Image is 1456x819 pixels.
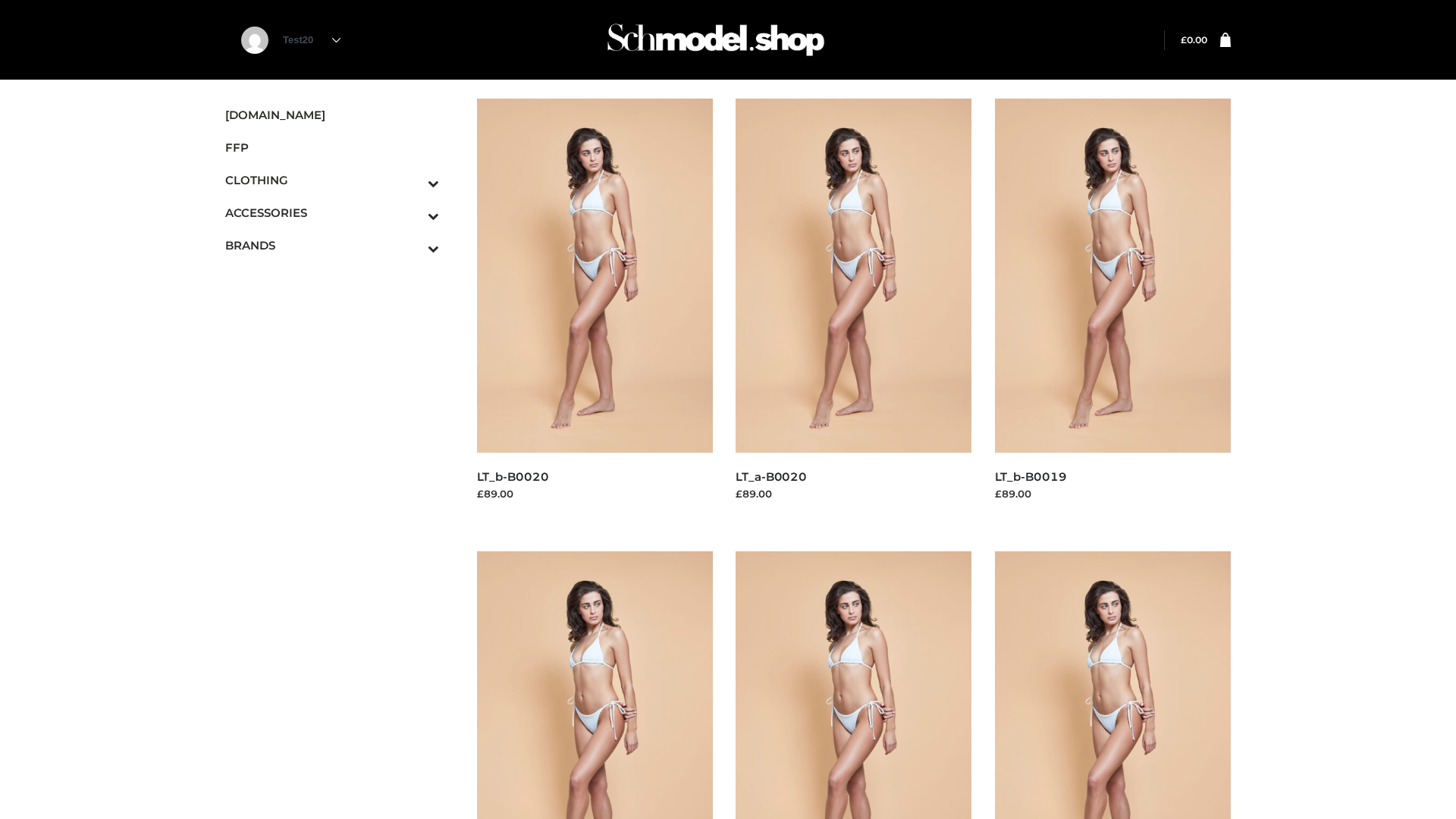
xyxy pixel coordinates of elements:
button: Toggle Submenu [386,229,439,262]
button: Toggle Submenu [386,196,439,229]
a: CLOTHINGToggle Submenu [225,164,439,196]
a: LT_a-B0020 [736,469,807,484]
div: £89.00 [995,486,1232,501]
a: Read more [477,504,533,516]
img: Schmodel Admin 964 [602,10,830,70]
span: £ [1181,34,1187,45]
a: LT_b-B0020 [477,469,549,484]
span: FFP [225,139,439,156]
a: LT_b-B0019 [995,469,1067,484]
a: [DOMAIN_NAME] [225,99,439,131]
span: BRANDS [225,237,439,254]
a: Read more [995,504,1051,516]
a: Read more [736,504,792,516]
a: £0.00 [1181,34,1207,45]
a: Test20 [283,34,340,45]
bdi: 0.00 [1181,34,1207,45]
a: ACCESSORIESToggle Submenu [225,196,439,229]
div: £89.00 [736,486,972,501]
button: Toggle Submenu [386,164,439,196]
a: BRANDSToggle Submenu [225,229,439,262]
span: ACCESSORIES [225,204,439,221]
div: £89.00 [477,486,714,501]
a: FFP [225,131,439,164]
span: [DOMAIN_NAME] [225,106,439,124]
span: CLOTHING [225,171,439,189]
